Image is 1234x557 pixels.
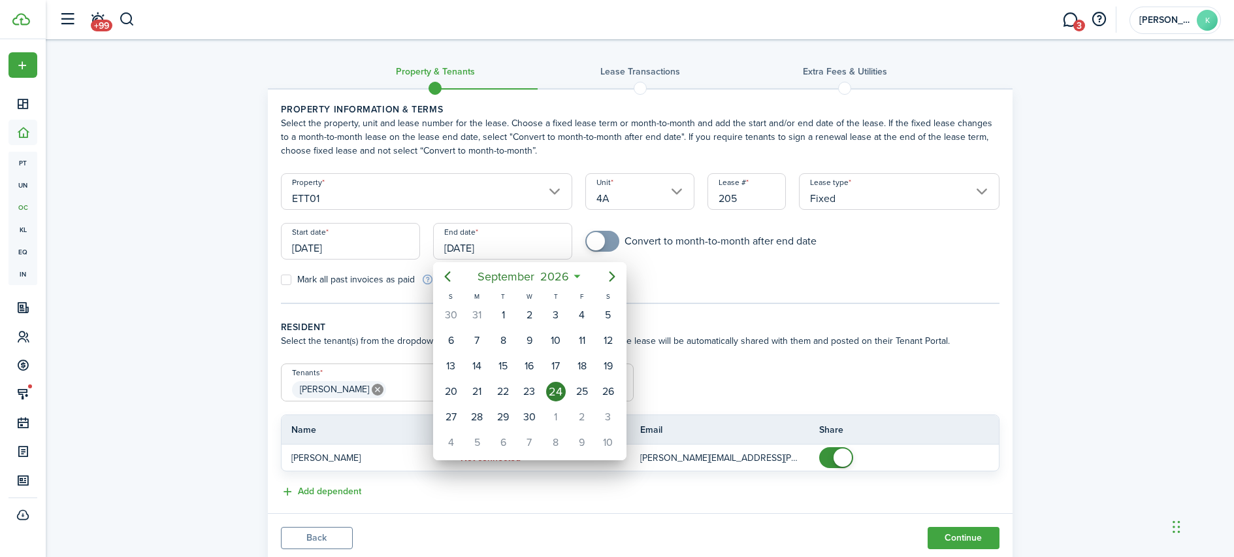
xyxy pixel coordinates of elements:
[467,433,487,452] div: Monday, October 5, 2026
[545,331,565,350] div: Thursday, September 10, 2026
[434,263,461,290] mbsc-button: Previous page
[467,331,487,350] div: Monday, September 7, 2026
[542,291,568,302] div: T
[572,356,592,376] div: Friday, September 18, 2026
[572,382,592,401] div: Friday, September 25, 2026
[545,356,565,376] div: Thursday, September 17, 2026
[519,305,539,325] div: Wednesday, September 2, 2026
[598,407,618,427] div: Saturday, October 3, 2026
[493,407,513,427] div: Tuesday, September 29, 2026
[598,305,618,325] div: Saturday, September 5, 2026
[493,305,513,325] div: Tuesday, September 1, 2026
[572,331,592,350] div: Friday, September 11, 2026
[474,265,537,288] span: September
[469,265,577,288] mbsc-button: September2026
[519,407,539,427] div: Wednesday, September 30, 2026
[441,433,461,452] div: Sunday, October 4, 2026
[516,291,542,302] div: W
[519,331,539,350] div: Wednesday, September 9, 2026
[467,305,487,325] div: Monday, August 31, 2026
[519,356,539,376] div: Wednesday, September 16, 2026
[545,305,565,325] div: Thursday, September 3, 2026
[490,291,516,302] div: T
[467,356,487,376] div: Monday, September 14, 2026
[467,407,487,427] div: Monday, September 28, 2026
[545,382,565,401] div: Thursday, September 24, 2026
[569,291,595,302] div: F
[598,433,618,452] div: Saturday, October 10, 2026
[493,331,513,350] div: Tuesday, September 8, 2026
[467,382,487,401] div: Monday, September 21, 2026
[441,407,461,427] div: Sunday, September 27, 2026
[464,291,490,302] div: M
[441,331,461,350] div: Sunday, September 6, 2026
[598,356,618,376] div: Saturday, September 19, 2026
[537,265,572,288] span: 2026
[493,356,513,376] div: Tuesday, September 15, 2026
[545,433,565,452] div: Thursday, October 8, 2026
[438,291,464,302] div: S
[572,407,592,427] div: Friday, October 2, 2026
[441,305,461,325] div: Sunday, August 30, 2026
[598,382,618,401] div: Saturday, September 26, 2026
[441,356,461,376] div: Sunday, September 13, 2026
[493,433,513,452] div: Tuesday, October 6, 2026
[595,291,621,302] div: S
[519,433,539,452] div: Wednesday, October 7, 2026
[545,407,565,427] div: Thursday, October 1, 2026
[599,263,625,290] mbsc-button: Next page
[572,433,592,452] div: Friday, October 9, 2026
[493,382,513,401] div: Tuesday, September 22, 2026
[598,331,618,350] div: Saturday, September 12, 2026
[519,382,539,401] div: Wednesday, September 23, 2026
[441,382,461,401] div: Sunday, September 20, 2026
[572,305,592,325] div: Friday, September 4, 2026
